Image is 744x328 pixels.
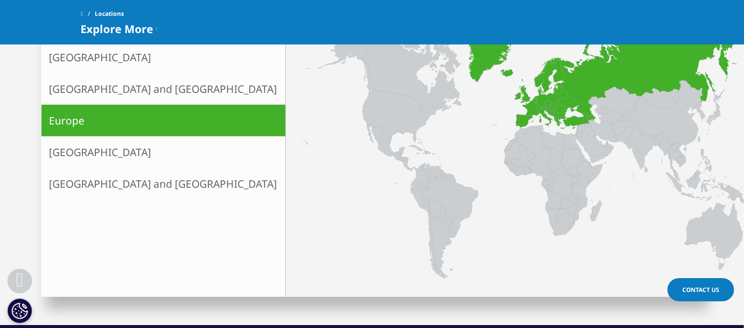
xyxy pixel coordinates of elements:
[41,73,285,105] a: [GEOGRAPHIC_DATA] and [GEOGRAPHIC_DATA]
[7,298,32,323] button: Cookie Settings
[41,41,285,73] a: [GEOGRAPHIC_DATA]
[41,105,285,136] a: Europe
[41,168,285,200] a: [GEOGRAPHIC_DATA] and [GEOGRAPHIC_DATA]
[81,23,154,35] span: Explore More
[682,286,719,294] span: Contact Us
[41,136,285,168] a: [GEOGRAPHIC_DATA]
[667,278,734,301] a: Contact Us
[95,5,124,23] span: Locations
